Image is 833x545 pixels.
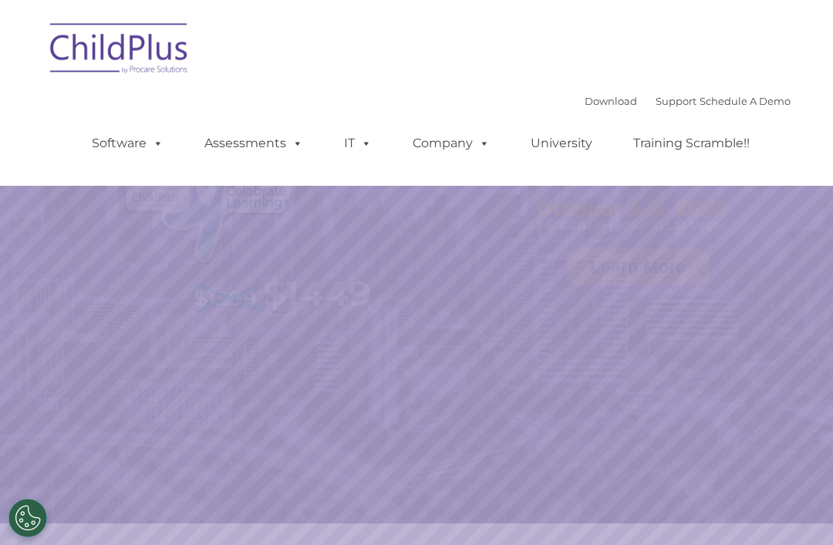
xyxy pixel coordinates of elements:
[329,128,387,159] a: IT
[700,95,791,107] a: Schedule A Demo
[42,12,197,89] img: ChildPlus by Procare Solutions
[76,128,179,159] a: Software
[8,499,47,537] button: Cookies Settings
[585,95,791,107] font: |
[656,95,696,107] a: Support
[618,128,765,159] a: Training Scramble!!
[585,95,637,107] a: Download
[189,128,319,159] a: Assessments
[515,128,608,159] a: University
[566,248,710,285] a: Learn More
[397,128,505,159] a: Company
